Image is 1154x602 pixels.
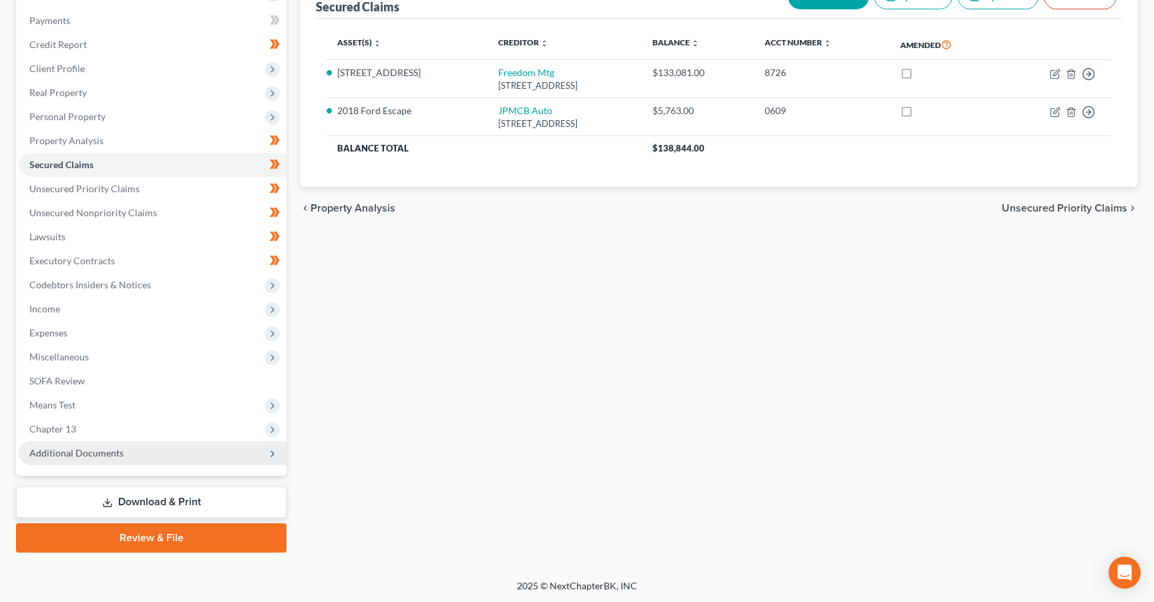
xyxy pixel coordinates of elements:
i: unfold_more [373,39,381,47]
div: $133,081.00 [652,66,744,79]
i: unfold_more [540,39,548,47]
span: Lawsuits [29,231,65,242]
span: Client Profile [29,63,85,74]
span: Secured Claims [29,159,93,170]
th: Amended [890,29,1001,60]
span: Unsecured Priority Claims [29,183,140,194]
span: Property Analysis [29,135,104,146]
span: Expenses [29,327,67,338]
span: Property Analysis [311,203,395,214]
span: Credit Report [29,39,87,50]
div: Open Intercom Messenger [1109,557,1141,589]
span: Additional Documents [29,447,124,459]
a: Unsecured Priority Claims [19,177,286,201]
i: unfold_more [691,39,699,47]
div: [STREET_ADDRESS] [498,117,631,130]
a: Creditor unfold_more [498,37,548,47]
a: Unsecured Nonpriority Claims [19,201,286,225]
a: Lawsuits [19,225,286,249]
a: Executory Contracts [19,249,286,273]
div: [STREET_ADDRESS] [498,79,631,92]
span: Personal Property [29,111,106,122]
a: Payments [19,9,286,33]
a: Secured Claims [19,153,286,177]
a: Asset(s) unfold_more [337,37,381,47]
span: Miscellaneous [29,351,89,362]
a: Review & File [16,523,286,553]
li: [STREET_ADDRESS] [337,66,477,79]
a: Credit Report [19,33,286,57]
i: unfold_more [823,39,831,47]
a: Balance unfold_more [652,37,699,47]
span: Income [29,303,60,314]
i: chevron_right [1127,203,1138,214]
i: chevron_left [300,203,311,214]
a: Acct Number unfold_more [765,37,831,47]
li: 2018 Ford Escape [337,104,477,117]
div: $5,763.00 [652,104,744,117]
span: Chapter 13 [29,423,76,434]
span: SOFA Review [29,375,85,386]
a: Freedom Mtg [498,67,554,78]
a: JPMCB Auto [498,105,552,116]
span: Unsecured Nonpriority Claims [29,207,157,218]
a: Property Analysis [19,129,286,153]
span: Executory Contracts [29,255,115,266]
span: Unsecured Priority Claims [1002,203,1127,214]
span: Means Test [29,399,75,410]
span: $138,844.00 [652,143,705,154]
div: 0609 [765,104,878,117]
span: Payments [29,15,70,26]
span: Codebtors Insiders & Notices [29,279,151,290]
a: SOFA Review [19,369,286,393]
div: 8726 [765,66,878,79]
a: Download & Print [16,487,286,518]
button: chevron_left Property Analysis [300,203,395,214]
span: Real Property [29,87,87,98]
button: Unsecured Priority Claims chevron_right [1002,203,1138,214]
th: Balance Total [327,136,642,160]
